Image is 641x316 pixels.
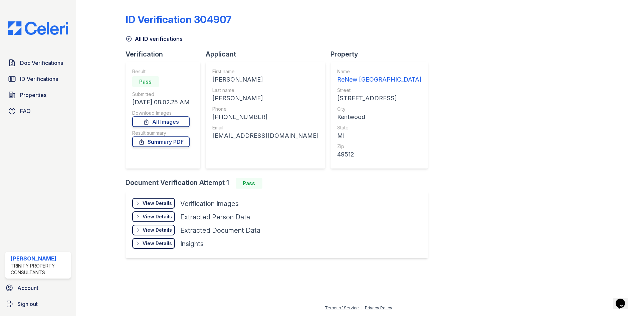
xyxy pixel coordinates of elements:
[143,240,172,247] div: View Details
[20,59,63,67] span: Doc Verifications
[212,75,318,84] div: [PERSON_NAME]
[5,104,71,118] a: FAQ
[325,305,359,310] a: Terms of Service
[143,213,172,220] div: View Details
[365,305,392,310] a: Privacy Policy
[206,49,331,59] div: Applicant
[337,143,421,150] div: Zip
[361,305,363,310] div: |
[132,136,190,147] a: Summary PDF
[337,106,421,112] div: City
[132,98,190,107] div: [DATE] 08:02:25 AM
[212,112,318,122] div: [PHONE_NUMBER]
[20,107,31,115] span: FAQ
[5,88,71,102] a: Properties
[337,124,421,131] div: State
[337,94,421,103] div: [STREET_ADDRESS]
[143,200,172,207] div: View Details
[5,72,71,86] a: ID Verifications
[132,76,159,87] div: Pass
[212,106,318,112] div: Phone
[132,116,190,127] a: All Images
[337,68,421,84] a: Name ReNew [GEOGRAPHIC_DATA]
[337,131,421,140] div: MI
[20,91,46,99] span: Properties
[613,289,634,309] iframe: chat widget
[212,131,318,140] div: [EMAIL_ADDRESS][DOMAIN_NAME]
[132,110,190,116] div: Download Images
[337,75,421,84] div: ReNew [GEOGRAPHIC_DATA]
[180,212,250,222] div: Extracted Person Data
[180,239,204,248] div: Insights
[132,68,190,75] div: Result
[17,284,38,292] span: Account
[20,75,58,83] span: ID Verifications
[180,199,239,208] div: Verification Images
[126,49,206,59] div: Verification
[337,68,421,75] div: Name
[212,124,318,131] div: Email
[11,254,68,262] div: [PERSON_NAME]
[5,56,71,70] a: Doc Verifications
[126,13,232,25] div: ID Verification 304907
[17,300,38,308] span: Sign out
[331,49,433,59] div: Property
[11,262,68,276] div: Trinity Property Consultants
[212,68,318,75] div: First name
[132,130,190,136] div: Result summary
[212,87,318,94] div: Last name
[126,178,433,189] div: Document Verification Attempt 1
[3,21,73,35] img: CE_Logo_Blue-a8612792a0a2168367f1c8372b55b34899dd931a85d93a1a3d3e32e68fde9ad4.png
[180,226,260,235] div: Extracted Document Data
[3,281,73,295] a: Account
[143,227,172,233] div: View Details
[337,87,421,94] div: Street
[132,91,190,98] div: Submitted
[126,35,183,43] a: All ID verifications
[337,112,421,122] div: Kentwood
[337,150,421,159] div: 49512
[3,297,73,311] a: Sign out
[236,178,262,189] div: Pass
[212,94,318,103] div: [PERSON_NAME]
